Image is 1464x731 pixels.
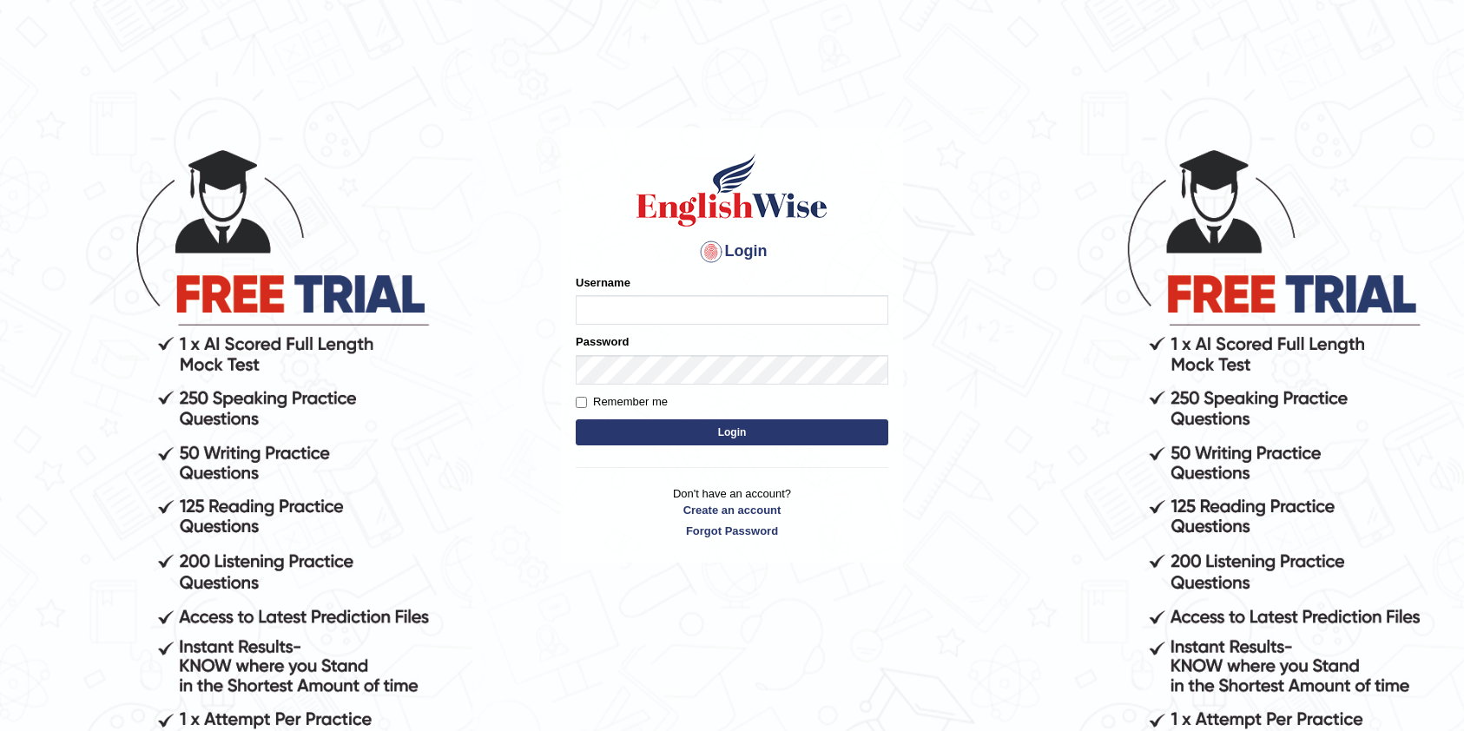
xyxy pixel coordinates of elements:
[576,393,668,411] label: Remember me
[576,238,888,266] h4: Login
[633,151,831,229] img: Logo of English Wise sign in for intelligent practice with AI
[576,502,888,518] a: Create an account
[576,523,888,539] a: Forgot Password
[576,397,587,408] input: Remember me
[576,419,888,445] button: Login
[576,485,888,539] p: Don't have an account?
[576,333,629,350] label: Password
[576,274,630,291] label: Username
